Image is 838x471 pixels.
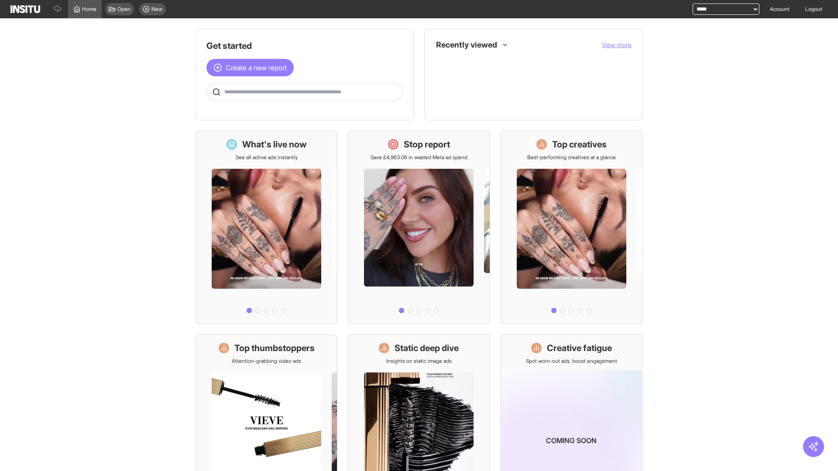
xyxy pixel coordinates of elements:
[348,131,490,324] a: Stop reportSave £4,963.06 in wasted Meta ad spend
[404,138,450,150] h1: Stop report
[196,131,337,324] a: What's live nowSee all active ads instantly
[501,131,642,324] a: Top creativesBest-performing creatives at a glance
[242,138,307,150] h1: What's live now
[395,342,459,354] h1: Static deep dive
[602,41,632,48] span: View more
[117,6,131,13] span: Open
[151,6,162,13] span: New
[371,154,467,161] p: Save £4,963.06 in wasted Meta ad spend
[234,342,315,354] h1: Top thumbstoppers
[386,358,452,365] p: Insights on static image ads
[236,154,298,161] p: See all active ads instantly
[10,5,40,13] img: Logo
[226,62,287,73] span: Create a new report
[602,41,632,49] button: View more
[232,358,301,365] p: Attention-grabbing video ads
[552,138,607,150] h1: Top creatives
[206,59,294,76] button: Create a new report
[82,6,96,13] span: Home
[206,40,403,52] h1: Get started
[527,154,616,161] p: Best-performing creatives at a glance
